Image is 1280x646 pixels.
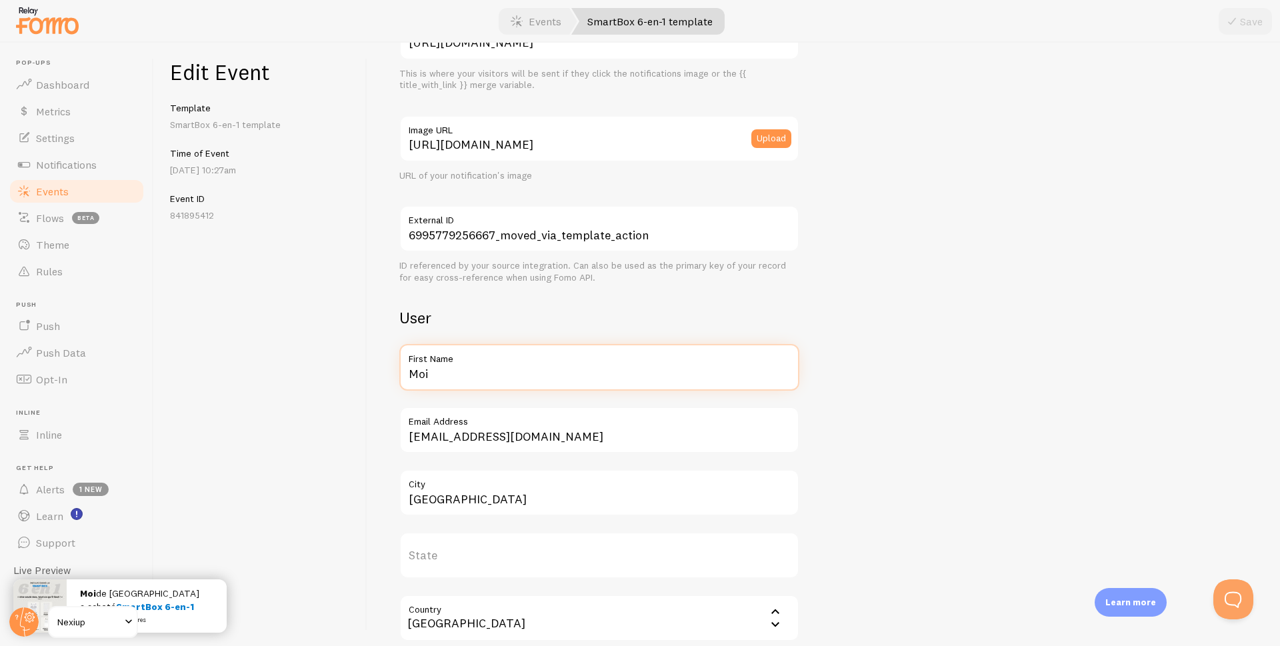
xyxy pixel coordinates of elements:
[8,98,145,125] a: Metrics
[8,476,145,503] a: Alerts 1 new
[8,125,145,151] a: Settings
[14,3,81,37] img: fomo-relay-logo-orange.svg
[8,205,145,231] a: Flows beta
[36,509,63,523] span: Learn
[8,258,145,285] a: Rules
[170,209,351,222] p: 841895412
[36,211,64,225] span: Flows
[48,606,138,638] a: Nexiup
[36,105,71,118] span: Metrics
[36,238,69,251] span: Theme
[8,71,145,98] a: Dashboard
[71,508,83,520] svg: <p>Watch New Feature Tutorials!</p>
[8,231,145,258] a: Theme
[57,614,121,630] span: Nexiup
[751,129,791,148] button: Upload
[36,346,86,359] span: Push Data
[8,313,145,339] a: Push
[8,178,145,205] a: Events
[8,366,145,393] a: Opt-In
[1095,588,1167,617] div: Learn more
[8,151,145,178] a: Notifications
[399,595,533,641] div: [GEOGRAPHIC_DATA]
[36,131,75,145] span: Settings
[170,59,351,86] h1: Edit Event
[72,212,99,224] span: beta
[170,118,351,131] p: SmartBox 6-en-1 template
[399,260,799,283] div: ID referenced by your source integration. Can also be used as the primary key of your record for ...
[36,185,69,198] span: Events
[36,373,67,386] span: Opt-In
[1213,579,1253,619] iframe: Help Scout Beacon - Open
[73,483,109,496] span: 1 new
[399,170,799,182] div: URL of your notification's image
[8,421,145,448] a: Inline
[8,503,145,529] a: Learn
[36,428,62,441] span: Inline
[8,529,145,556] a: Support
[170,193,351,205] h5: Event ID
[36,78,89,91] span: Dashboard
[36,265,63,278] span: Rules
[399,115,799,138] label: Image URL
[16,464,145,473] span: Get Help
[399,532,799,579] label: State
[8,339,145,366] a: Push Data
[399,407,799,429] label: Email Address
[16,301,145,309] span: Push
[170,147,351,159] h5: Time of Event
[36,536,75,549] span: Support
[399,68,799,91] div: This is where your visitors will be sent if they click the notifications image or the {{ title_wi...
[399,307,799,328] h2: User
[16,59,145,67] span: Pop-ups
[170,163,351,177] p: [DATE] 10:27am
[1105,596,1156,609] p: Learn more
[399,205,799,228] label: External ID
[36,483,65,496] span: Alerts
[36,319,60,333] span: Push
[399,344,799,367] label: First Name
[36,158,97,171] span: Notifications
[399,469,799,492] label: City
[170,102,351,114] h5: Template
[16,409,145,417] span: Inline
